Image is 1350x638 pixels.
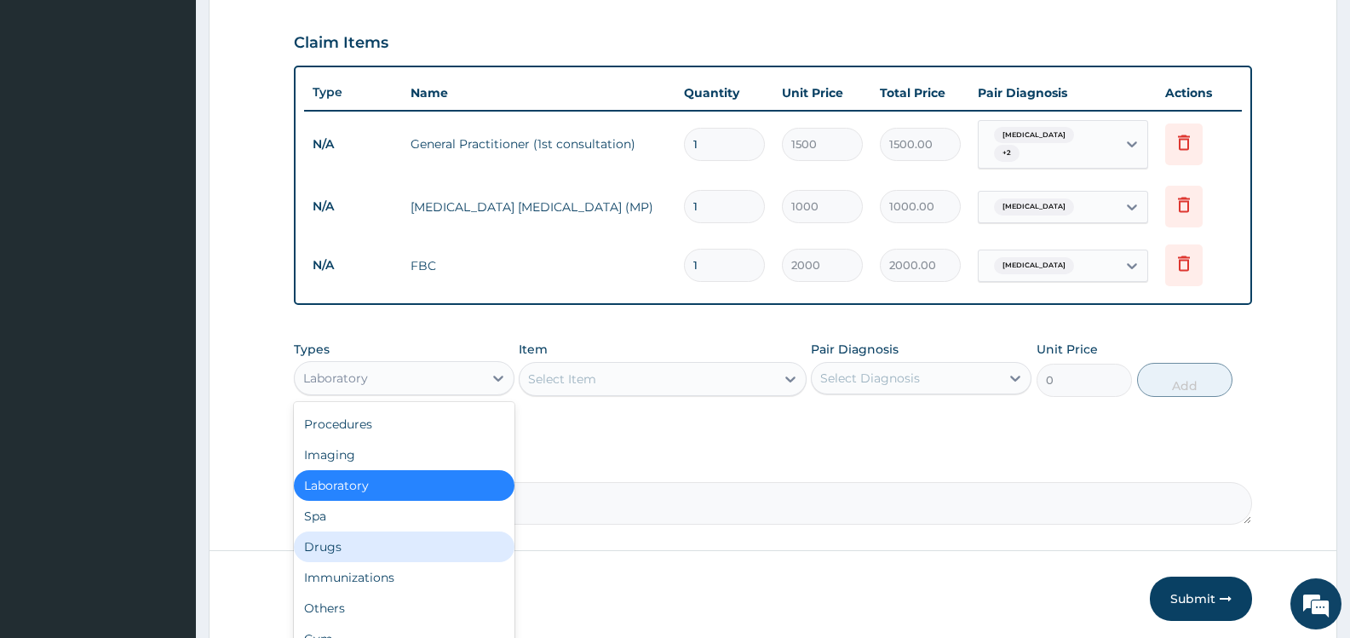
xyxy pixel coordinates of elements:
div: Spa [294,501,514,532]
div: Imaging [294,440,514,470]
div: Select Diagnosis [820,370,920,387]
div: Select Item [528,371,596,388]
th: Actions [1157,76,1242,110]
th: Total Price [871,76,969,110]
div: Drugs [294,532,514,562]
td: N/A [304,129,402,160]
label: Item [519,341,548,358]
label: Pair Diagnosis [811,341,899,358]
span: [MEDICAL_DATA] [994,127,1074,144]
td: General Practitioner (1st consultation) [402,127,675,161]
td: FBC [402,249,675,283]
label: Comment [294,458,1252,473]
button: Submit [1150,577,1252,621]
th: Pair Diagnosis [969,76,1157,110]
span: We're online! [99,204,235,376]
div: Minimize live chat window [279,9,320,49]
span: [MEDICAL_DATA] [994,198,1074,216]
td: [MEDICAL_DATA] [MEDICAL_DATA] (MP) [402,190,675,224]
div: Others [294,593,514,624]
td: N/A [304,191,402,222]
th: Quantity [675,76,773,110]
span: [MEDICAL_DATA] [994,257,1074,274]
div: Laboratory [303,370,368,387]
th: Unit Price [773,76,871,110]
div: Laboratory [294,470,514,501]
div: Immunizations [294,562,514,593]
img: d_794563401_company_1708531726252_794563401 [32,85,69,128]
span: + 2 [994,145,1020,162]
label: Types [294,342,330,357]
textarea: Type your message and hit 'Enter' [9,443,325,503]
label: Unit Price [1037,341,1098,358]
button: Add [1137,363,1232,397]
div: Procedures [294,409,514,440]
th: Type [304,77,402,108]
td: N/A [304,250,402,281]
h3: Claim Items [294,34,388,53]
th: Name [402,76,675,110]
div: Chat with us now [89,95,286,118]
